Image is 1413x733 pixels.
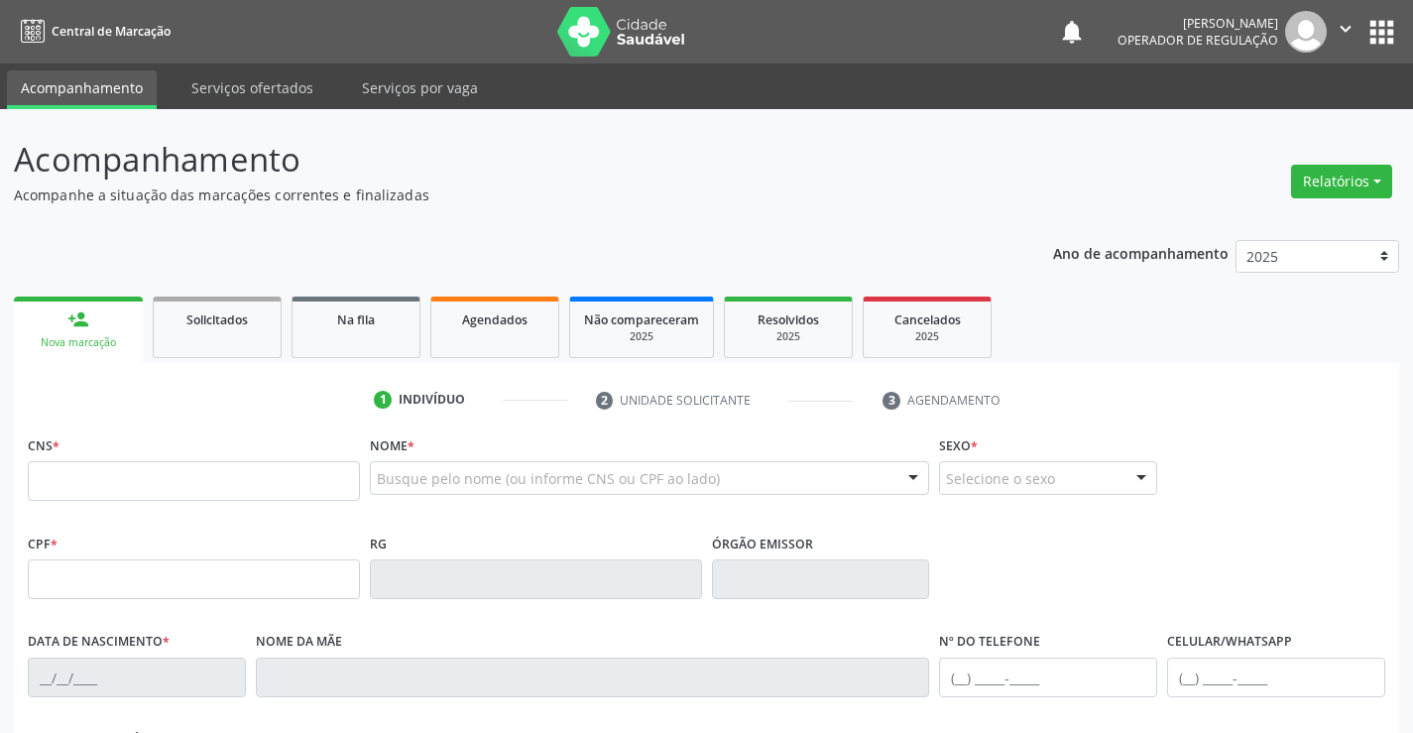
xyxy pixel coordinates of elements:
span: Resolvidos [758,311,819,328]
div: Nova marcação [28,335,129,350]
a: Serviços por vaga [348,70,492,105]
img: img [1285,11,1327,53]
div: person_add [67,308,89,330]
label: RG [370,529,387,559]
label: Nome da mãe [256,627,342,658]
span: Agendados [462,311,528,328]
label: Nº do Telefone [939,627,1040,658]
span: Cancelados [894,311,961,328]
a: Serviços ofertados [177,70,327,105]
span: Operador de regulação [1118,32,1278,49]
label: Data de nascimento [28,627,170,658]
span: Não compareceram [584,311,699,328]
span: Selecione o sexo [946,468,1055,489]
div: 2025 [739,329,838,344]
input: __/__/____ [28,658,246,697]
label: Celular/WhatsApp [1167,627,1292,658]
label: Sexo [939,430,978,461]
label: Nome [370,430,414,461]
span: Solicitados [186,311,248,328]
a: Acompanhamento [7,70,157,109]
span: Central de Marcação [52,23,171,40]
button: Relatórios [1291,165,1392,198]
button:  [1327,11,1364,53]
input: (__) _____-_____ [1167,658,1385,697]
label: CPF [28,529,58,559]
span: Na fila [337,311,375,328]
label: Órgão emissor [712,529,813,559]
div: 2025 [584,329,699,344]
div: [PERSON_NAME] [1118,15,1278,32]
button: apps [1364,15,1399,50]
span: Busque pelo nome (ou informe CNS ou CPF ao lado) [377,468,720,489]
div: Indivíduo [399,391,465,409]
p: Acompanhe a situação das marcações correntes e finalizadas [14,184,984,205]
input: (__) _____-_____ [939,658,1157,697]
div: 2025 [878,329,977,344]
p: Ano de acompanhamento [1053,240,1229,265]
button: notifications [1058,18,1086,46]
a: Central de Marcação [14,15,171,48]
p: Acompanhamento [14,135,984,184]
div: 1 [374,391,392,409]
label: CNS [28,430,59,461]
i:  [1335,18,1356,40]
